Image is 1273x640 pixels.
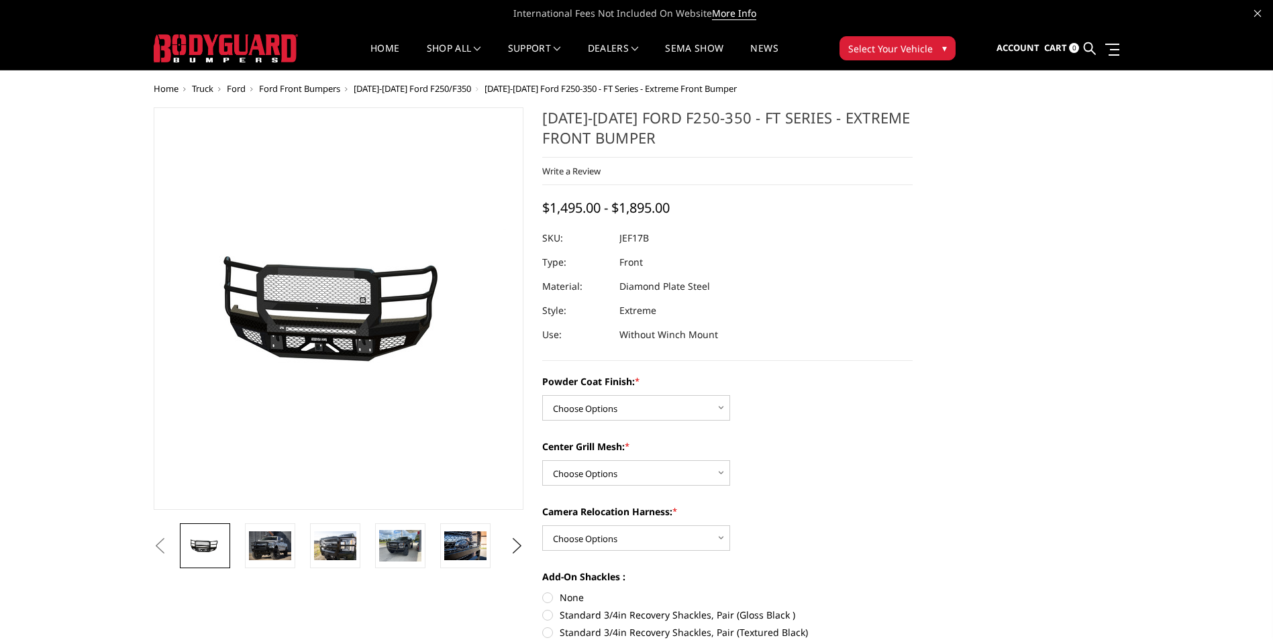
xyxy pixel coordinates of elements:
[1044,42,1067,54] span: Cart
[750,44,778,70] a: News
[542,590,913,604] label: None
[542,165,601,177] a: Write a Review
[192,83,213,95] a: Truck
[542,323,609,347] dt: Use:
[665,44,723,70] a: SEMA Show
[370,44,399,70] a: Home
[542,504,913,519] label: Camera Relocation Harness:
[542,107,913,158] h1: [DATE]-[DATE] Ford F250-350 - FT Series - Extreme Front Bumper
[154,107,524,510] a: 2017-2022 Ford F250-350 - FT Series - Extreme Front Bumper
[619,250,643,274] dd: Front
[542,299,609,323] dt: Style:
[542,439,913,454] label: Center Grill Mesh:
[227,83,246,95] a: Ford
[542,374,913,388] label: Powder Coat Finish:
[314,531,356,559] img: 2017-2022 Ford F250-350 - FT Series - Extreme Front Bumper
[542,570,913,584] label: Add-On Shackles :
[507,536,527,556] button: Next
[1069,43,1079,53] span: 0
[619,274,710,299] dd: Diamond Plate Steel
[619,226,649,250] dd: JEF17B
[848,42,933,56] span: Select Your Vehicle
[259,83,340,95] a: Ford Front Bumpers
[588,44,639,70] a: Dealers
[997,30,1039,66] a: Account
[619,323,718,347] dd: Without Winch Mount
[249,531,291,559] img: 2017-2022 Ford F250-350 - FT Series - Extreme Front Bumper
[997,42,1039,54] span: Account
[508,44,561,70] a: Support
[485,83,737,95] span: [DATE]-[DATE] Ford F250-350 - FT Series - Extreme Front Bumper
[154,34,298,62] img: BODYGUARD BUMPERS
[542,199,670,217] span: $1,495.00 - $1,895.00
[542,625,913,639] label: Standard 3/4in Recovery Shackles, Pair (Textured Black)
[379,530,421,562] img: 2017-2022 Ford F250-350 - FT Series - Extreme Front Bumper
[1044,30,1079,66] a: Cart 0
[619,299,656,323] dd: Extreme
[839,36,956,60] button: Select Your Vehicle
[712,7,756,20] a: More Info
[154,83,179,95] a: Home
[542,274,609,299] dt: Material:
[542,608,913,622] label: Standard 3/4in Recovery Shackles, Pair (Gloss Black )
[427,44,481,70] a: shop all
[354,83,471,95] a: [DATE]-[DATE] Ford F250/F350
[444,531,487,559] img: 2017-2022 Ford F250-350 - FT Series - Extreme Front Bumper
[150,536,170,556] button: Previous
[542,250,609,274] dt: Type:
[1206,576,1273,640] iframe: Chat Widget
[942,41,947,55] span: ▾
[542,226,609,250] dt: SKU:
